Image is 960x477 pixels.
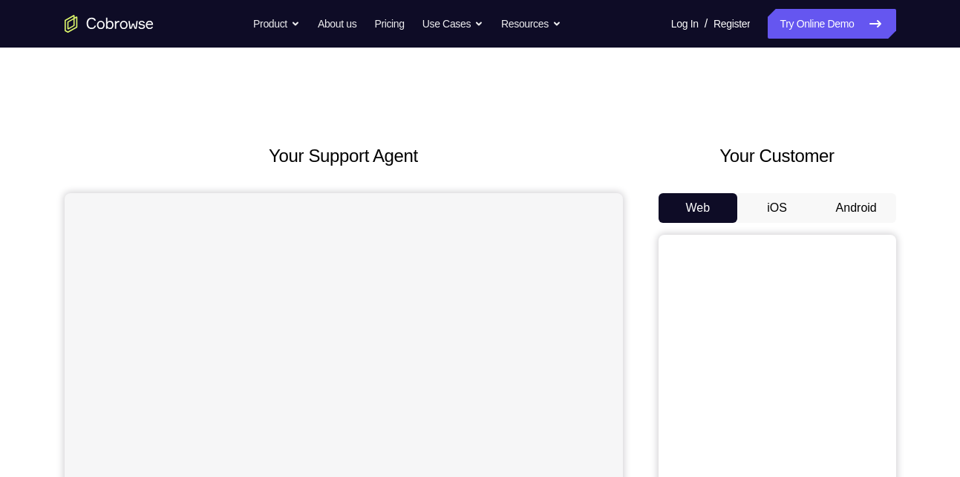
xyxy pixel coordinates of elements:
[817,193,896,223] button: Android
[65,143,623,169] h2: Your Support Agent
[253,9,300,39] button: Product
[768,9,895,39] a: Try Online Demo
[374,9,404,39] a: Pricing
[714,9,750,39] a: Register
[659,143,896,169] h2: Your Customer
[737,193,817,223] button: iOS
[659,193,738,223] button: Web
[422,9,483,39] button: Use Cases
[671,9,699,39] a: Log In
[705,15,708,33] span: /
[65,15,154,33] a: Go to the home page
[501,9,561,39] button: Resources
[318,9,356,39] a: About us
